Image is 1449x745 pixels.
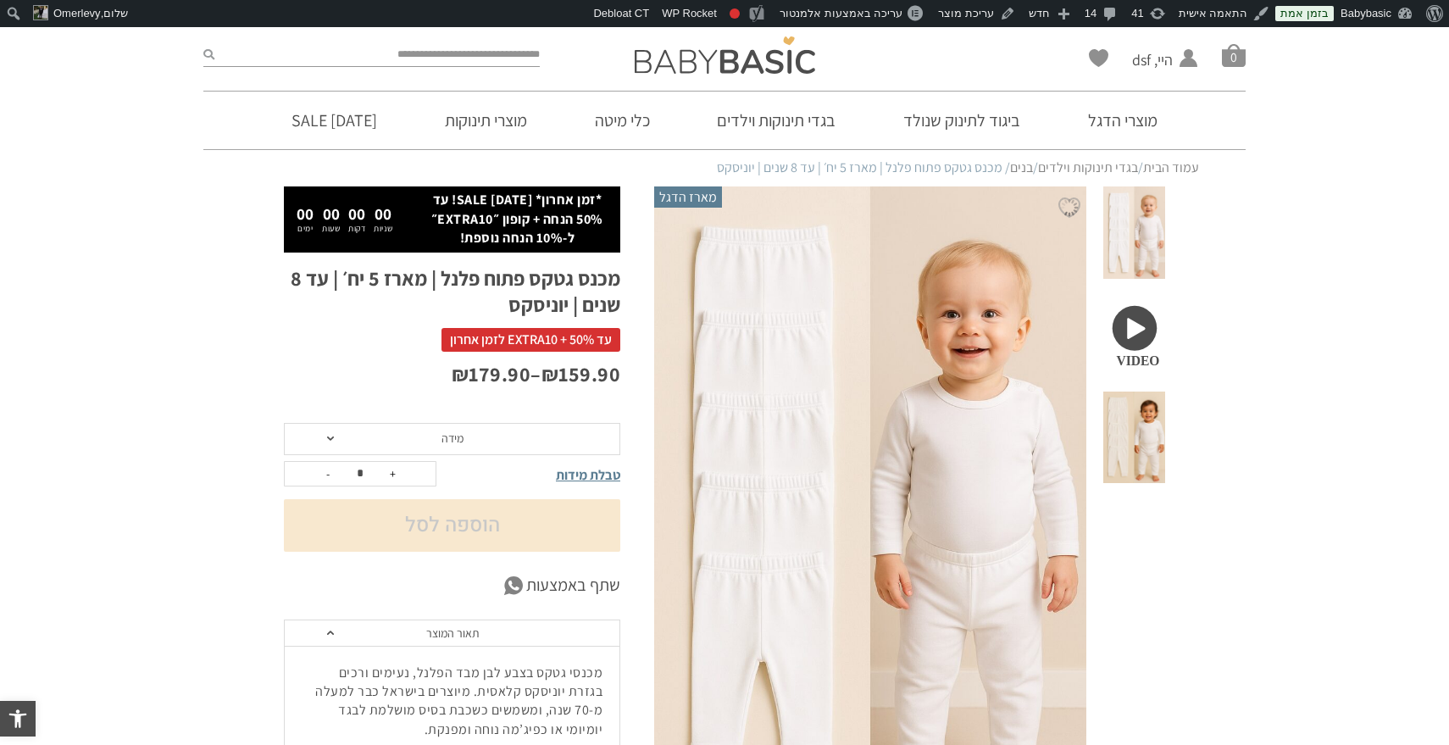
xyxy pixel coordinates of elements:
button: - [315,462,341,486]
span: 00 [323,203,340,224]
span: מארז הדגל [654,186,722,207]
p: *זמן אחרון* [DATE] SALE! עד 50% הנחה + קופון ״EXTRA10״ ל-10% הנחה נוספת! [423,191,612,247]
span: עד 50% + EXTRA10 לזמן אחרון [441,328,620,352]
a: בגדי תינוקות וילדים [691,92,861,149]
a: [DATE] SALE [266,92,402,149]
a: סל קניות0 [1222,43,1246,67]
bdi: 159.90 [541,360,621,387]
span: 00 [375,203,391,224]
p: שניות [374,225,393,233]
input: כמות המוצר [343,462,377,486]
span: 00 [348,203,365,224]
p: ימים [297,225,314,233]
span: החשבון שלי [1132,70,1173,92]
h1: מכנס גטקס פתוח פלנל | מארז 5 יח׳ | עד 8 שנים | יוניסקס [284,265,620,318]
bdi: 179.90 [452,360,531,387]
a: עמוד הבית [1143,158,1199,176]
span: ₪ [452,360,469,387]
span: עריכה באמצעות אלמנטור [780,7,902,19]
a: בזמן אמת [1275,6,1334,21]
span: שתף באמצעות [526,573,620,598]
span: 00 [297,203,314,224]
a: בנים [1010,158,1033,176]
span: ₪ [541,360,559,387]
p: שעות [322,225,340,233]
p: מכנסי גטקס בצבע לבן מבד הפלנל, נעימים ורכים בגזרת יוניסקס קלאסית. מיוצרים בישראל כבר למעלה מ-70 ש... [302,664,602,740]
p: – [284,360,620,389]
a: כלי מיטה [569,92,675,149]
p: דקות [348,225,365,233]
a: ביגוד לתינוק שנולד [878,92,1046,149]
button: הוספה לסל [284,499,620,552]
img: Baby Basic בגדי תינוקות וילדים אונליין [635,36,815,74]
nav: Breadcrumb [250,158,1199,177]
span: Omerlevy [53,7,101,19]
div: Focus keyphrase not set [730,8,740,19]
button: + [380,462,405,486]
a: מוצרי תינוקות [419,92,552,149]
a: מוצרי הדגל [1063,92,1183,149]
a: שתף באמצעות [284,573,620,598]
span: מידה [441,431,464,446]
span: סל קניות [1222,43,1246,67]
a: Wishlist [1089,49,1108,67]
a: תאור המוצר [285,620,619,647]
span: Wishlist [1089,49,1108,73]
span: טבלת מידות [556,466,620,484]
a: בגדי תינוקות וילדים [1038,158,1138,176]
